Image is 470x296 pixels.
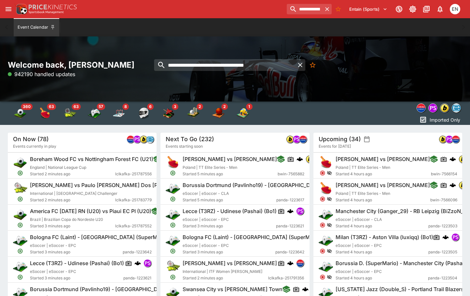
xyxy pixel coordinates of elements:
[434,3,446,15] button: Notifications
[14,3,27,16] img: PriceKinetics Logo
[442,234,449,240] div: cerberus
[326,222,332,228] svg: Hidden
[336,182,430,189] h6: [PERSON_NAME] vs [PERSON_NAME]
[21,103,33,110] span: 360
[123,249,152,255] span: panda-1223642
[17,274,23,280] svg: Open
[459,181,466,189] div: bwin
[38,107,51,120] div: Table Tennis
[166,143,203,150] span: Events starting soon
[127,135,134,143] div: lclkafka
[293,136,300,143] img: pandascore.png
[133,135,141,143] div: pandascore
[30,223,115,229] span: Started 3 minutes ago
[170,274,176,280] svg: Open
[166,155,180,169] img: table_tennis.png
[336,197,430,203] span: Started 4 hours ago
[162,107,175,120] img: snooker
[172,103,178,110] span: 3
[287,260,294,266] img: logo-cerberus.svg
[144,260,151,267] img: pandascore.png
[144,259,151,267] div: pandascore
[293,135,300,143] div: pandascore
[47,103,56,110] span: 63
[439,135,447,143] div: bwin
[297,156,303,162] img: logo-cerberus.svg
[269,275,304,281] span: lclkafka-251791356
[134,260,141,266] img: logo-cerberus.svg
[428,249,457,255] span: panda-1223505
[170,170,176,176] svg: Open
[336,269,382,274] span: eSoccer | eSoccer - EPC
[29,5,77,9] img: PriceKinetics
[123,275,151,281] span: panda-1223621
[13,155,27,169] img: soccer.png
[30,275,123,281] span: Started 3 minutes ago
[452,104,461,112] img: betradar.png
[122,103,129,110] span: 8
[187,107,200,120] img: cricket
[449,156,456,162] div: cerberus
[146,136,154,143] img: betradar.png
[14,107,27,120] img: soccer
[13,207,27,222] img: soccer.png
[428,223,457,229] span: panda-1223503
[287,208,294,214] div: cerberus
[326,249,332,254] svg: Hidden
[17,196,23,202] svg: Open
[30,165,86,170] span: England | National League Cup
[320,196,325,202] svg: Closed
[133,136,141,143] img: pandascore.png
[336,171,431,177] span: Started 4 hours ago
[449,182,456,188] img: logo-cerberus.svg
[183,275,268,281] span: Started 2 minutes ago
[30,171,115,177] span: Started 2 minutes ago
[393,3,405,15] button: Connected to PK
[440,104,449,112] img: bwin.png
[421,3,432,15] button: Documentation
[430,116,460,123] p: Imported Only
[30,249,123,255] span: Started 3 minutes ago
[326,170,332,176] svg: Hidden
[197,103,203,110] span: 2
[442,234,449,240] img: logo-cerberus.svg
[162,107,175,120] div: Snooker
[297,208,304,215] img: pandascore.png
[13,135,49,143] h5: On Now (78)
[336,217,382,222] span: eSoccer | eSoccer - CLA
[417,114,462,125] button: Imported Only
[8,101,255,125] div: Event type filters
[212,107,225,120] div: Basketball
[14,18,59,36] button: Event Calendar
[63,107,76,120] img: tennis
[183,197,276,203] span: Started 5 minutes ago
[336,275,428,281] span: Started 4 hours ago
[183,208,277,215] h6: Lecce (T3RZ) - Udinese (Pashai) (Bo1)
[302,286,309,292] img: logo-cerberus.svg
[429,104,437,112] img: pandascore.png
[364,136,370,142] button: settings
[286,136,294,143] img: bwin.png
[445,135,453,143] div: pandascore
[449,182,456,188] div: cerberus
[13,233,27,248] img: esports.png
[183,243,229,248] span: eSoccer | eSoccer - EPC
[336,191,390,196] span: Poland | TT Elite Series - Men
[13,259,27,274] img: esports.png
[345,4,391,14] button: Select Tenant
[17,170,23,176] svg: Open
[297,156,303,162] div: cerberus
[166,259,180,274] img: tennis.png
[97,103,105,110] span: 57
[287,260,294,266] div: cerberus
[183,234,336,241] h6: Bologna FC (Laint) - [GEOGRAPHIC_DATA] (SuperMario) (Bo1)
[183,286,283,293] h6: Swansea City vs [PERSON_NAME] Town
[336,223,428,229] span: Started 4 hours ago
[170,248,176,254] svg: Open
[113,107,126,120] img: ice_hockey
[115,223,152,229] span: lclkafka-251787552
[183,171,278,177] span: Started 5 minutes ago
[146,135,154,143] div: betradar
[137,107,150,120] div: Motor Racing
[88,107,101,120] img: esports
